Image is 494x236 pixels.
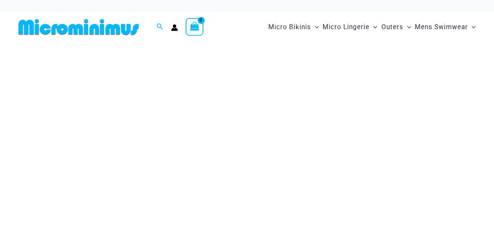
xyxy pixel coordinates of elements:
[171,24,178,31] a: Account icon link
[369,17,377,37] span: Menu Toggle
[403,17,411,37] span: Menu Toggle
[311,17,319,37] span: Menu Toggle
[321,15,379,39] a: Micro LingerieMenu ToggleMenu Toggle
[186,18,203,36] a: View Shopping Cart, empty
[266,15,321,39] a: Micro BikinisMenu ToggleMenu Toggle
[415,17,468,37] span: Mens Swimwear
[323,17,369,37] span: Micro Lingerie
[15,18,142,36] img: MM SHOP LOGO FLAT
[156,22,163,32] a: Search icon link
[468,17,476,37] span: Menu Toggle
[265,14,479,40] nav: Site Navigation
[379,15,413,39] a: OutersMenu ToggleMenu Toggle
[381,17,403,37] span: Outers
[268,17,311,37] span: Micro Bikinis
[413,15,477,39] a: Mens SwimwearMenu ToggleMenu Toggle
